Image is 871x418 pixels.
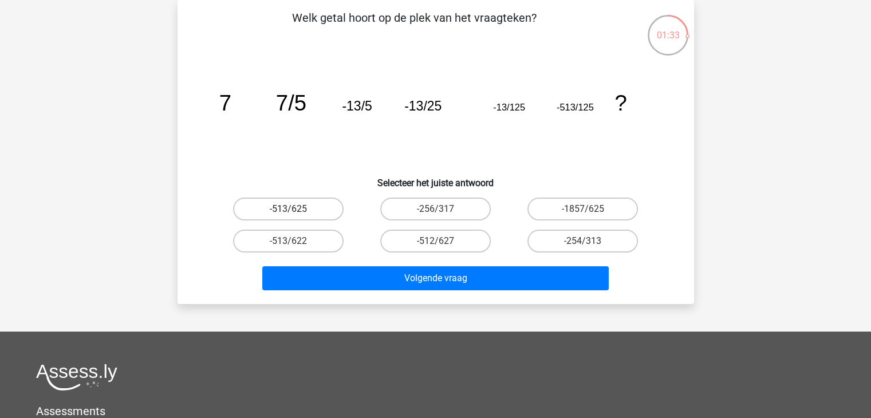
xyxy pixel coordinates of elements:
h5: Assessments [36,404,835,418]
label: -254/313 [527,230,638,253]
tspan: -13/5 [342,98,372,113]
label: -1857/625 [527,198,638,220]
label: -256/317 [380,198,491,220]
tspan: -13/25 [404,98,442,113]
div: 01:33 [647,14,689,42]
p: Welk getal hoort op de plek van het vraagteken? [196,9,633,44]
label: -513/625 [233,198,344,220]
tspan: -513/125 [556,102,593,112]
tspan: -13/125 [493,102,525,112]
tspan: 7/5 [275,90,306,115]
label: -512/627 [380,230,491,253]
img: Assessly logo [36,364,117,391]
label: -513/622 [233,230,344,253]
button: Volgende vraag [262,266,609,290]
tspan: 7 [219,90,231,115]
tspan: ? [614,90,626,115]
h6: Selecteer het juiste antwoord [196,168,676,188]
